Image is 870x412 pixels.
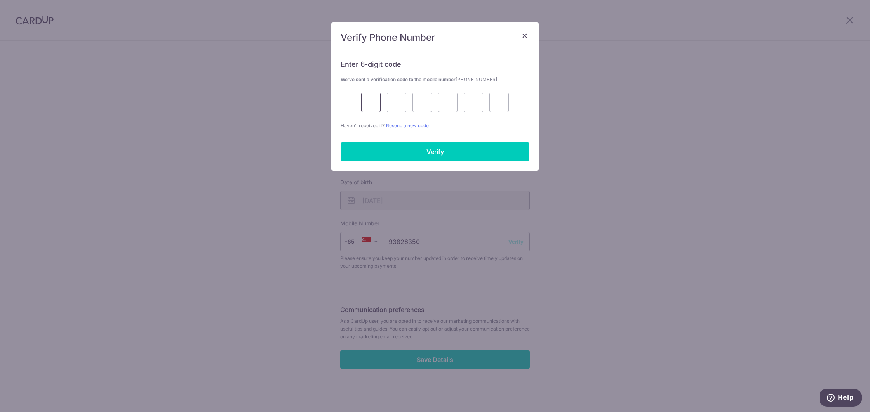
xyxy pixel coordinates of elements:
[341,76,497,82] strong: We’ve sent a verification code to the mobile number
[341,60,529,69] h6: Enter 6-digit code
[820,389,862,408] iframe: Opens a widget where you can find more information
[341,142,529,161] input: Verify
[456,76,497,82] span: [PHONE_NUMBER]
[386,123,429,128] a: Resend a new code
[341,123,385,128] span: Haven’t received it?
[341,31,529,44] h5: Verify Phone Number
